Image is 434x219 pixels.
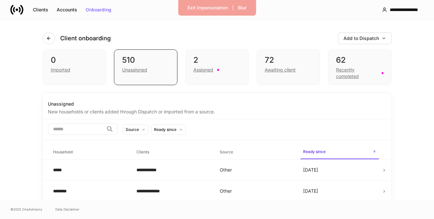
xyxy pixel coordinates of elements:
div: 0 [51,55,98,65]
div: Ready since [154,126,176,133]
div: 62 [336,55,383,65]
div: Onboarding [86,7,111,12]
button: Clients [29,5,52,15]
h4: Client onboarding [60,34,111,42]
span: © 2025 OneAdvisory [10,207,42,212]
div: Source [126,126,139,133]
div: 2 [193,55,241,65]
div: 0Imported [43,49,106,85]
span: Ready since [301,145,379,159]
button: Source [123,124,148,135]
span: Clients [134,146,212,159]
td: Other [215,160,298,181]
div: 2Assigned [185,49,249,85]
button: Add to Dispatch [338,32,392,44]
button: Onboarding [81,5,116,15]
h6: Household [53,149,73,155]
div: 510Unassigned [114,49,177,85]
h6: Ready since [303,148,326,155]
div: Exit Impersonation [188,6,228,10]
h6: Clients [136,149,149,155]
button: Accounts [52,5,81,15]
a: Data Disclaimer [55,207,79,212]
button: Ready since [151,124,186,135]
div: Blur [238,6,246,10]
div: 72Awaiting client [257,49,320,85]
h6: Source [220,149,233,155]
button: Blur [234,3,251,13]
div: 62Recently completed [328,49,391,85]
div: Accounts [57,7,77,12]
div: 510 [122,55,169,65]
div: 72 [265,55,312,65]
div: Assigned [193,67,213,73]
span: Source [217,146,295,159]
p: [DATE] [303,188,318,194]
div: New households or clients added through Dispatch or imported from a source. [48,107,386,115]
td: Other [215,181,298,202]
div: Add to Dispatch [343,36,386,41]
div: Unassigned [122,67,147,73]
div: Awaiting client [265,67,296,73]
span: Household [50,146,129,159]
p: [DATE] [303,167,318,173]
div: Unassigned [48,101,386,107]
div: Imported [51,67,70,73]
div: Recently completed [336,67,377,80]
button: Exit Impersonation [183,3,232,13]
div: Clients [33,7,48,12]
